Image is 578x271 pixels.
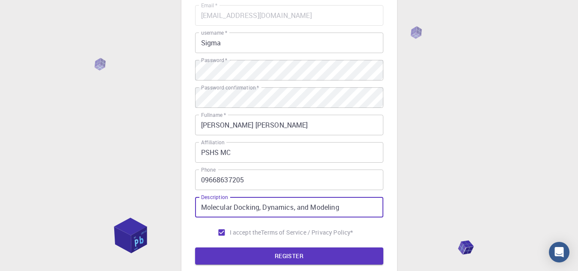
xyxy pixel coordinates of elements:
a: Terms of Service / Privacy Policy* [261,228,353,237]
label: Password [201,57,227,64]
label: Fullname [201,111,226,119]
div: Open Intercom Messenger [549,242,569,262]
label: Affiliation [201,139,224,146]
label: Phone [201,166,216,173]
span: I accept the [230,228,261,237]
p: Terms of Service / Privacy Policy * [261,228,353,237]
button: REGISTER [195,247,383,265]
label: username [201,29,227,36]
label: Email [201,2,217,9]
label: Description [201,194,228,201]
label: Password confirmation [201,84,259,91]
